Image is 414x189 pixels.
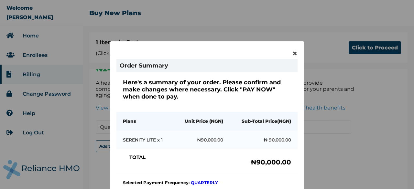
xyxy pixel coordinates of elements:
[116,131,174,149] td: SERENITY LITE x 1
[174,112,230,131] th: Unit Price (NGN)
[174,131,230,149] td: ₦ 90,000.00
[129,154,146,160] h2: TOTAL
[123,79,291,100] h2: Here's a summary of your order. Please confirm and make changes where necessary. Click "PAY NOW" ...
[292,48,298,59] span: ×
[191,180,218,185] strong: QUARTERLY
[230,131,298,149] td: ₦ 90,000.00
[116,59,298,72] h1: Order Summary
[230,112,298,131] th: Sub-Total Price(NGN)
[116,112,174,131] th: Plans
[123,180,291,185] h3: Selected Payment Frequency:
[251,158,291,166] h3: ₦ 90,000.00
